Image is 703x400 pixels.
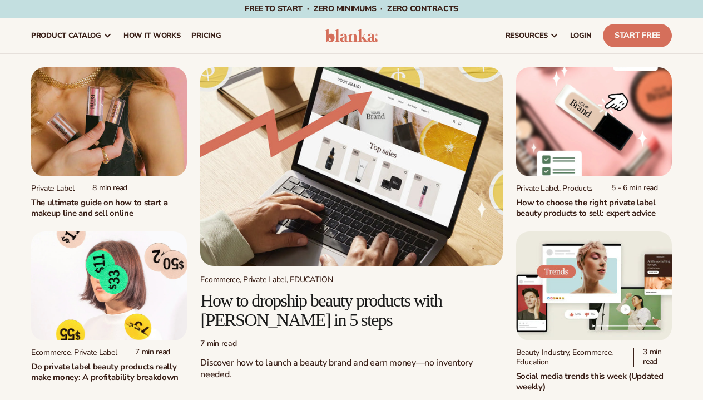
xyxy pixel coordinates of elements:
div: Ecommerce, Private Label [31,348,117,357]
a: Private Label Beauty Products Click Private Label, Products 5 - 6 min readHow to choose the right... [516,67,672,218]
span: How It Works [123,31,181,40]
div: Private label [31,184,74,193]
div: Ecommerce, Private Label, EDUCATION [200,275,502,284]
span: LOGIN [570,31,592,40]
a: Person holding branded make up with a solid pink background Private label 8 min readThe ultimate ... [31,67,187,218]
img: logo [325,29,378,42]
img: Social media trends this week (Updated weekly) [516,231,672,340]
a: How It Works [118,18,186,53]
p: Discover how to launch a beauty brand and earn money—no inventory needed. [200,357,502,381]
div: 7 min read [126,348,170,357]
span: pricing [191,31,221,40]
a: pricing [186,18,226,53]
img: Profitability of private label company [31,231,187,340]
span: Free to start · ZERO minimums · ZERO contracts [245,3,458,14]
h2: How to choose the right private label beauty products to sell: expert advice [516,197,672,218]
div: 8 min read [83,184,127,193]
span: product catalog [31,31,101,40]
img: Growing money with ecommerce [200,67,502,266]
a: Social media trends this week (Updated weekly) Beauty Industry, Ecommerce, Education 3 min readSo... [516,231,672,392]
div: 7 min read [200,339,502,349]
a: Start Free [603,24,672,47]
img: Person holding branded make up with a solid pink background [31,67,187,176]
img: Private Label Beauty Products Click [516,67,672,176]
span: resources [506,31,548,40]
a: Profitability of private label company Ecommerce, Private Label 7 min readDo private label beauty... [31,231,187,382]
h2: Do private label beauty products really make money: A profitability breakdown [31,362,187,382]
div: 3 min read [633,348,672,367]
h2: How to dropship beauty products with [PERSON_NAME] in 5 steps [200,291,502,330]
a: LOGIN [565,18,597,53]
div: 5 - 6 min read [602,184,658,193]
a: Growing money with ecommerce Ecommerce, Private Label, EDUCATION How to dropship beauty products ... [200,67,502,389]
h2: Social media trends this week (Updated weekly) [516,371,672,392]
h1: The ultimate guide on how to start a makeup line and sell online [31,197,187,218]
a: resources [500,18,565,53]
div: Beauty Industry, Ecommerce, Education [516,348,625,367]
div: Private Label, Products [516,184,593,193]
a: product catalog [26,18,118,53]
